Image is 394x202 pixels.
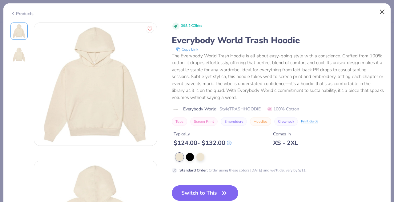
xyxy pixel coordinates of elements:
strong: Standard Order : [179,168,208,173]
button: Screen Print [190,117,218,126]
button: Close [376,6,388,18]
div: Products [10,10,34,17]
div: Comes In [273,131,298,137]
span: 100% Cotton [267,106,299,112]
span: Style TRASHHOODIE [219,106,261,112]
div: Order using these colors [DATE] and we’ll delivery by 9/11. [179,167,307,173]
div: Typically [174,131,231,137]
img: Front [12,24,26,39]
button: Tops [172,117,187,126]
button: Hoodies [250,117,271,126]
img: brand logo [172,107,180,112]
button: Embroidery [221,117,247,126]
div: $ 124.00 - $ 132.00 [174,139,231,147]
button: Like [146,25,154,33]
span: 398.2K Clicks [181,23,202,29]
div: XS - 2XL [273,139,298,147]
img: Back [12,47,26,62]
button: copy to clipboard [174,46,200,52]
div: The Everybody World Trash Hoodie is all about easy-going style with a conscience. Crafted from 10... [172,52,384,101]
span: Everybody World [183,106,216,112]
div: Everybody World Trash Hoodie [172,35,384,46]
button: Switch to This [172,185,239,201]
div: Print Guide [301,119,318,124]
img: Front [34,23,157,146]
button: Crewneck [274,117,298,126]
